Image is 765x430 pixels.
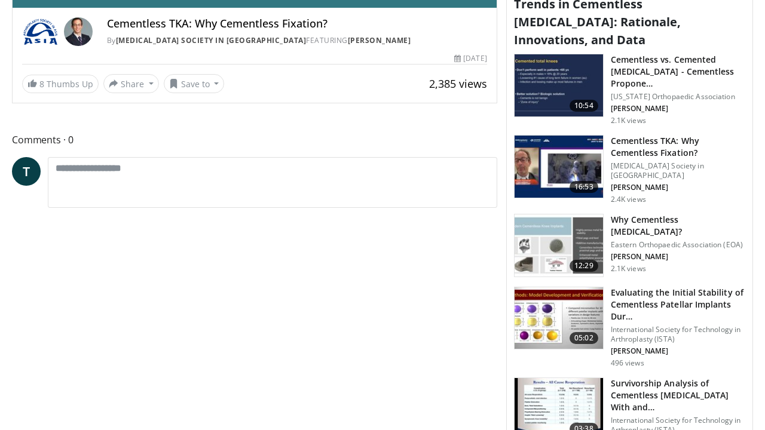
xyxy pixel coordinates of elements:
img: 863e8434-7c90-4d48-8683-d2f7a663c31a.150x105_q85_crop-smart_upscale.jpg [515,287,603,349]
h3: Cementless vs. Cemented [MEDICAL_DATA] - Cementless Propone… [611,54,745,90]
img: Avatar [64,17,93,46]
button: Share [103,74,159,93]
div: By FEATURING [107,35,487,46]
p: [PERSON_NAME] [611,252,745,262]
span: Comments 0 [12,132,497,148]
img: cb250948-7c8f-40d9-bd1d-3ac2a567d783.150x105_q85_crop-smart_upscale.jpg [515,54,603,116]
p: [PERSON_NAME] [611,346,745,356]
a: [MEDICAL_DATA] Society in [GEOGRAPHIC_DATA] [116,35,307,45]
img: Arthroplasty Society in Asia [22,17,59,46]
p: [PERSON_NAME] [611,104,745,113]
p: 2.1K views [611,116,646,125]
span: 05:02 [570,332,598,344]
p: Eastern Orthopaedic Association (EOA) [611,240,745,250]
a: 05:02 Evaluating the Initial Stability of Cementless Patellar Implants Dur… International Society... [514,287,745,368]
span: 16:53 [570,181,598,193]
a: 16:53 Cementless TKA: Why Cementless Fixation? [MEDICAL_DATA] Society in [GEOGRAPHIC_DATA] [PERSO... [514,135,745,204]
span: 12:29 [570,260,598,272]
a: [PERSON_NAME] [348,35,411,45]
a: T [12,157,41,186]
img: ba8ed10b-861a-4a18-a935-a4a9d916e1cc.150x105_q85_crop-smart_upscale.jpg [515,214,603,277]
span: 10:54 [570,100,598,112]
h3: Why Cementless [MEDICAL_DATA]? [611,214,745,238]
p: International Society for Technology in Arthroplasty (ISTA) [611,325,745,344]
p: 2.1K views [611,264,646,274]
div: [DATE] [454,53,486,64]
p: [US_STATE] Orthopaedic Association [611,92,745,102]
h3: Cementless TKA: Why Cementless Fixation? [611,135,745,159]
p: 496 views [611,358,644,368]
h4: Cementless TKA: Why Cementless Fixation? [107,17,487,30]
a: 12:29 Why Cementless [MEDICAL_DATA]? Eastern Orthopaedic Association (EOA) [PERSON_NAME] 2.1K views [514,214,745,277]
p: [PERSON_NAME] [611,183,745,192]
button: Save to [164,74,225,93]
p: 2.4K views [611,195,646,204]
h3: Evaluating the Initial Stability of Cementless Patellar Implants Dur… [611,287,745,322]
span: 8 [39,78,44,90]
span: 2,385 views [429,76,487,91]
h3: Survivorship Analysis of Cementless [MEDICAL_DATA] With and… [611,377,745,413]
img: c78459a6-9ec9-4998-9405-5bb7129158a5.150x105_q85_crop-smart_upscale.jpg [515,136,603,198]
a: 10:54 Cementless vs. Cemented [MEDICAL_DATA] - Cementless Propone… [US_STATE] Orthopaedic Associa... [514,54,745,125]
a: 8 Thumbs Up [22,75,99,93]
p: [MEDICAL_DATA] Society in [GEOGRAPHIC_DATA] [611,161,745,180]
